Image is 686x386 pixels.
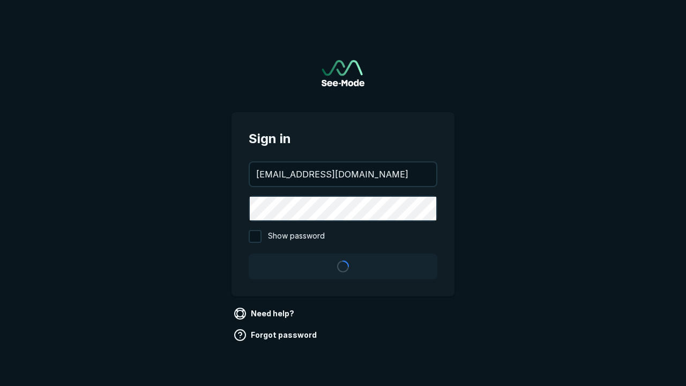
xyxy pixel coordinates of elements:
a: Need help? [232,305,299,322]
input: your@email.com [250,162,436,186]
a: Forgot password [232,326,321,344]
span: Show password [268,230,325,243]
span: Sign in [249,129,437,149]
a: Go to sign in [322,60,364,86]
img: See-Mode Logo [322,60,364,86]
